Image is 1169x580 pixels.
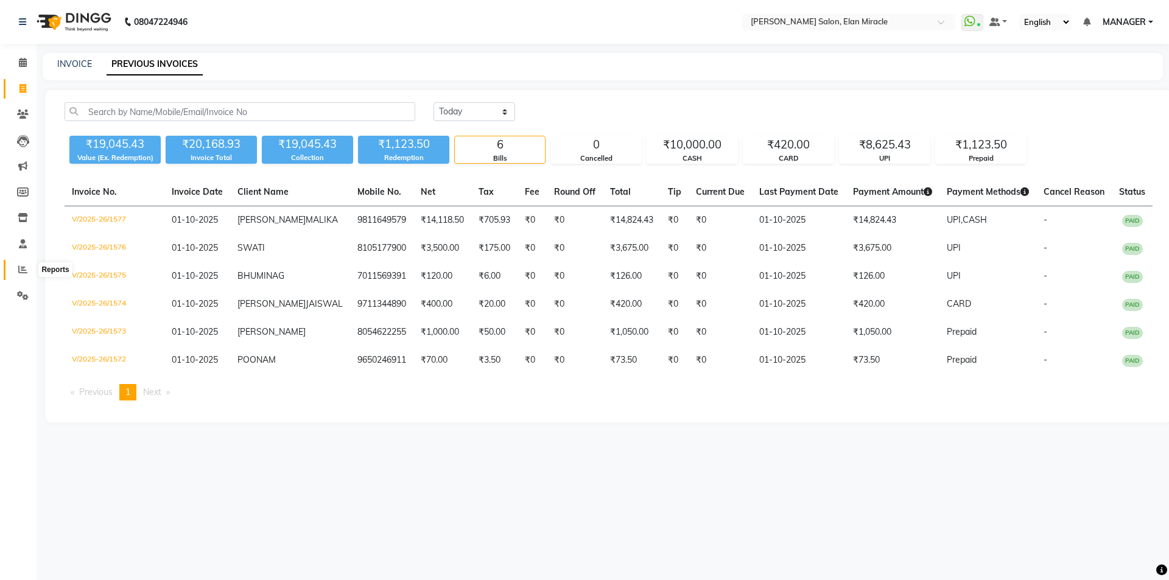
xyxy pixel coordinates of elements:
[752,318,846,346] td: 01-10-2025
[69,136,161,153] div: ₹19,045.43
[661,346,689,374] td: ₹0
[947,298,971,309] span: CARD
[743,153,834,164] div: CARD
[79,386,113,397] span: Previous
[166,136,257,153] div: ₹20,168.93
[455,153,545,164] div: Bills
[306,298,343,309] span: JAISWAL
[752,290,846,318] td: 01-10-2025
[743,136,834,153] div: ₹420.00
[1044,298,1047,309] span: -
[752,234,846,262] td: 01-10-2025
[947,326,977,337] span: Prepaid
[237,326,306,337] span: [PERSON_NAME]
[65,384,1153,400] nav: Pagination
[65,102,415,121] input: Search by Name/Mobile/Email/Invoice No
[172,270,218,281] span: 01-10-2025
[518,290,547,318] td: ₹0
[846,290,939,318] td: ₹420.00
[350,346,413,374] td: 9650246911
[471,318,518,346] td: ₹50.00
[1122,215,1143,227] span: PAID
[237,354,276,365] span: POONAM
[1044,326,1047,337] span: -
[65,346,164,374] td: V/2025-26/1572
[696,186,745,197] span: Current Due
[518,318,547,346] td: ₹0
[661,318,689,346] td: ₹0
[413,290,471,318] td: ₹400.00
[237,186,289,197] span: Client Name
[471,206,518,235] td: ₹705.93
[262,153,353,163] div: Collection
[1103,16,1146,29] span: MANAGER
[166,153,257,163] div: Invoice Total
[603,346,661,374] td: ₹73.50
[846,346,939,374] td: ₹73.50
[1044,214,1047,225] span: -
[455,136,545,153] div: 6
[947,354,977,365] span: Prepaid
[237,270,266,281] span: BHUMI
[1119,186,1145,197] span: Status
[471,234,518,262] td: ₹175.00
[936,136,1026,153] div: ₹1,123.50
[65,290,164,318] td: V/2025-26/1574
[610,186,631,197] span: Total
[603,318,661,346] td: ₹1,050.00
[689,290,752,318] td: ₹0
[172,242,218,253] span: 01-10-2025
[603,262,661,290] td: ₹126.00
[647,136,737,153] div: ₹10,000.00
[72,186,117,197] span: Invoice No.
[237,298,306,309] span: [PERSON_NAME]
[689,206,752,235] td: ₹0
[689,318,752,346] td: ₹0
[237,242,265,253] span: SWATI
[1044,354,1047,365] span: -
[661,234,689,262] td: ₹0
[306,214,338,225] span: MALIKA
[134,5,188,39] b: 08047224946
[1122,271,1143,283] span: PAID
[1122,299,1143,311] span: PAID
[840,153,930,164] div: UPI
[237,214,306,225] span: [PERSON_NAME]
[413,234,471,262] td: ₹3,500.00
[350,206,413,235] td: 9811649579
[689,346,752,374] td: ₹0
[57,58,92,69] a: INVOICE
[413,262,471,290] td: ₹120.00
[172,214,218,225] span: 01-10-2025
[603,290,661,318] td: ₹420.00
[1122,243,1143,255] span: PAID
[1122,355,1143,367] span: PAID
[947,242,961,253] span: UPI
[752,346,846,374] td: 01-10-2025
[358,153,449,163] div: Redemption
[846,262,939,290] td: ₹126.00
[547,262,603,290] td: ₹0
[547,290,603,318] td: ₹0
[947,270,961,281] span: UPI
[421,186,435,197] span: Net
[661,262,689,290] td: ₹0
[554,186,595,197] span: Round Off
[947,186,1029,197] span: Payment Methods
[413,206,471,235] td: ₹14,118.50
[413,318,471,346] td: ₹1,000.00
[603,234,661,262] td: ₹3,675.00
[38,262,72,277] div: Reports
[350,234,413,262] td: 8105177900
[471,346,518,374] td: ₹3.50
[661,290,689,318] td: ₹0
[350,318,413,346] td: 8054622255
[752,262,846,290] td: 01-10-2025
[518,262,547,290] td: ₹0
[350,262,413,290] td: 7011569391
[172,186,223,197] span: Invoice Date
[350,290,413,318] td: 9711344890
[963,214,987,225] span: CASH
[518,346,547,374] td: ₹0
[31,5,114,39] img: logo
